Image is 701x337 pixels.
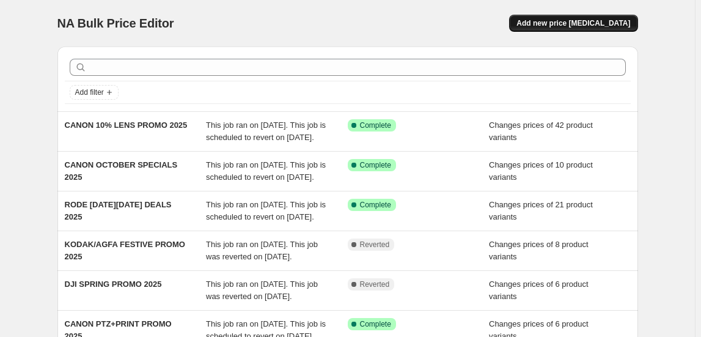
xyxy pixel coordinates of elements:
[516,18,630,28] span: Add new price [MEDICAL_DATA]
[65,280,162,289] span: DJI SPRING PROMO 2025
[65,240,185,261] span: KODAK/AGFA FESTIVE PROMO 2025
[489,280,589,301] span: Changes prices of 6 product variants
[360,200,391,210] span: Complete
[360,280,390,289] span: Reverted
[489,160,593,182] span: Changes prices of 10 product variants
[360,240,390,250] span: Reverted
[360,319,391,329] span: Complete
[489,120,593,142] span: Changes prices of 42 product variants
[65,200,172,221] span: RODE [DATE][DATE] DEALS 2025
[75,87,104,97] span: Add filter
[206,200,326,221] span: This job ran on [DATE]. This job is scheduled to revert on [DATE].
[360,160,391,170] span: Complete
[360,120,391,130] span: Complete
[65,160,178,182] span: CANON OCTOBER SPECIALS 2025
[57,17,174,30] span: NA Bulk Price Editor
[65,120,188,130] span: CANON 10% LENS PROMO 2025
[206,280,318,301] span: This job ran on [DATE]. This job was reverted on [DATE].
[206,160,326,182] span: This job ran on [DATE]. This job is scheduled to revert on [DATE].
[206,120,326,142] span: This job ran on [DATE]. This job is scheduled to revert on [DATE].
[509,15,637,32] button: Add new price [MEDICAL_DATA]
[206,240,318,261] span: This job ran on [DATE]. This job was reverted on [DATE].
[489,200,593,221] span: Changes prices of 21 product variants
[489,240,589,261] span: Changes prices of 8 product variants
[70,85,119,100] button: Add filter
